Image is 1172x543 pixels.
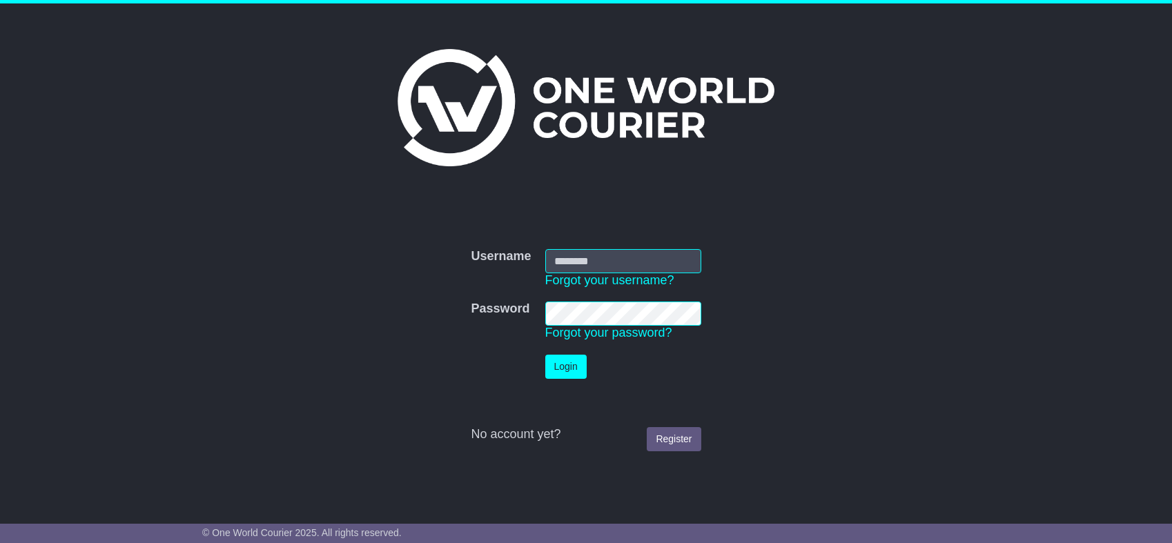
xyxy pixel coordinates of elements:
[202,527,402,538] span: © One World Courier 2025. All rights reserved.
[398,49,774,166] img: One World
[471,302,529,317] label: Password
[471,249,531,264] label: Username
[545,326,672,339] a: Forgot your password?
[471,427,701,442] div: No account yet?
[647,427,701,451] a: Register
[545,355,587,379] button: Login
[545,273,674,287] a: Forgot your username?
